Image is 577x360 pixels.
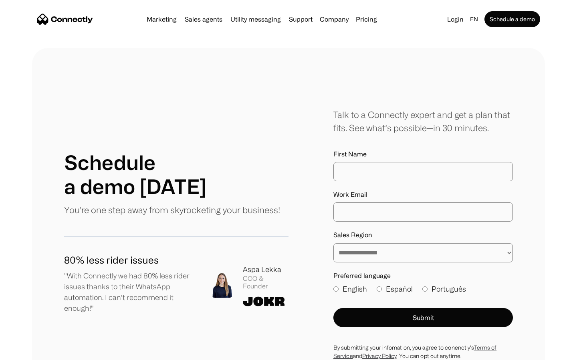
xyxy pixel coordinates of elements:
a: Sales agents [182,16,226,22]
aside: Language selected: English [8,345,48,357]
a: Schedule a demo [484,11,540,27]
p: You're one step away from skyrocketing your business! [64,203,280,216]
label: Work Email [333,191,513,198]
div: Company [320,14,349,25]
p: "With Connectly we had 80% less rider issues thanks to their WhatsApp automation. I can't recomme... [64,270,196,314]
input: Español [377,286,382,292]
label: Preferred language [333,272,513,280]
a: Pricing [353,16,380,22]
label: English [333,284,367,294]
a: Marketing [143,16,180,22]
label: First Name [333,150,513,158]
input: Português [422,286,428,292]
div: Aspa Lekka [243,264,288,275]
div: Talk to a Connectly expert and get a plan that fits. See what’s possible—in 30 minutes. [333,108,513,134]
a: Terms of Service [333,344,496,359]
a: Privacy Policy [362,353,396,359]
a: home [37,13,93,25]
h1: Schedule a demo [DATE] [64,150,206,198]
input: English [333,286,339,292]
div: en [467,14,483,25]
div: Company [317,14,351,25]
div: By submitting your infomation, you agree to conenctly’s and . You can opt out anytime. [333,343,513,360]
a: Utility messaging [227,16,284,22]
label: Português [422,284,466,294]
button: Submit [333,308,513,327]
a: Login [444,14,467,25]
label: Español [377,284,413,294]
ul: Language list [16,346,48,357]
div: COO & Founder [243,275,288,290]
a: Support [286,16,316,22]
div: en [470,14,478,25]
h1: 80% less rider issues [64,253,196,267]
label: Sales Region [333,231,513,239]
